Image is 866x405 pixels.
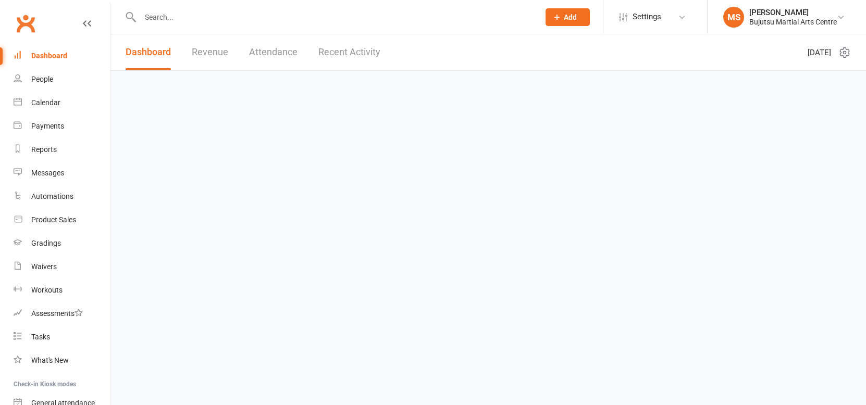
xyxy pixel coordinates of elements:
[31,145,57,154] div: Reports
[13,10,39,36] a: Clubworx
[723,7,744,28] div: MS
[546,8,590,26] button: Add
[31,286,63,294] div: Workouts
[14,232,110,255] a: Gradings
[31,356,69,364] div: What's New
[633,5,661,29] span: Settings
[126,34,171,70] a: Dashboard
[14,208,110,232] a: Product Sales
[14,302,110,325] a: Assessments
[31,333,50,341] div: Tasks
[14,91,110,115] a: Calendar
[749,8,837,17] div: [PERSON_NAME]
[14,185,110,208] a: Automations
[192,34,228,70] a: Revenue
[14,279,110,302] a: Workouts
[137,10,532,24] input: Search...
[31,262,57,271] div: Waivers
[808,46,831,59] span: [DATE]
[14,68,110,91] a: People
[31,169,64,177] div: Messages
[31,52,67,60] div: Dashboard
[14,255,110,279] a: Waivers
[14,161,110,185] a: Messages
[14,325,110,349] a: Tasks
[318,34,380,70] a: Recent Activity
[249,34,298,70] a: Attendance
[31,216,76,224] div: Product Sales
[31,239,61,247] div: Gradings
[31,98,60,107] div: Calendar
[14,44,110,68] a: Dashboard
[14,138,110,161] a: Reports
[749,17,837,27] div: Bujutsu Martial Arts Centre
[31,192,73,200] div: Automations
[31,122,64,130] div: Payments
[564,13,577,21] span: Add
[31,309,83,318] div: Assessments
[31,75,53,83] div: People
[14,349,110,372] a: What's New
[14,115,110,138] a: Payments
